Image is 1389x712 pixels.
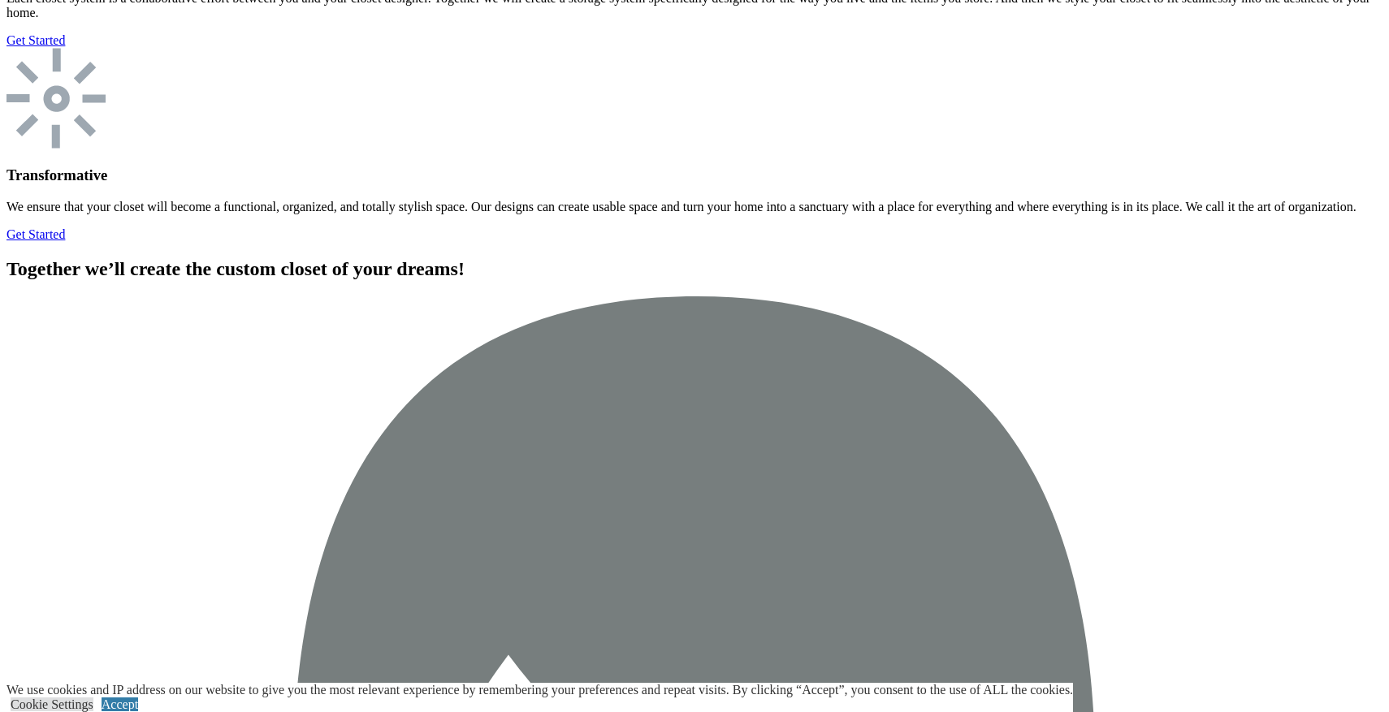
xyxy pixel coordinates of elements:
[102,697,138,711] a: Accept
[6,48,106,149] img: we transform your space to be an organized closet system
[6,166,1383,184] h3: Transformative
[11,697,93,711] a: Cookie Settings
[6,33,65,47] a: Get Started
[6,200,1383,214] p: We ensure that your closet will become a functional, organized, and totally stylish space. Our de...
[6,227,65,241] a: Get Started
[6,258,1383,280] h2: Together we’ll create the custom closet of your dreams!
[6,683,1073,697] div: We use cookies and IP address on our website to give you the most relevant experience by remember...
